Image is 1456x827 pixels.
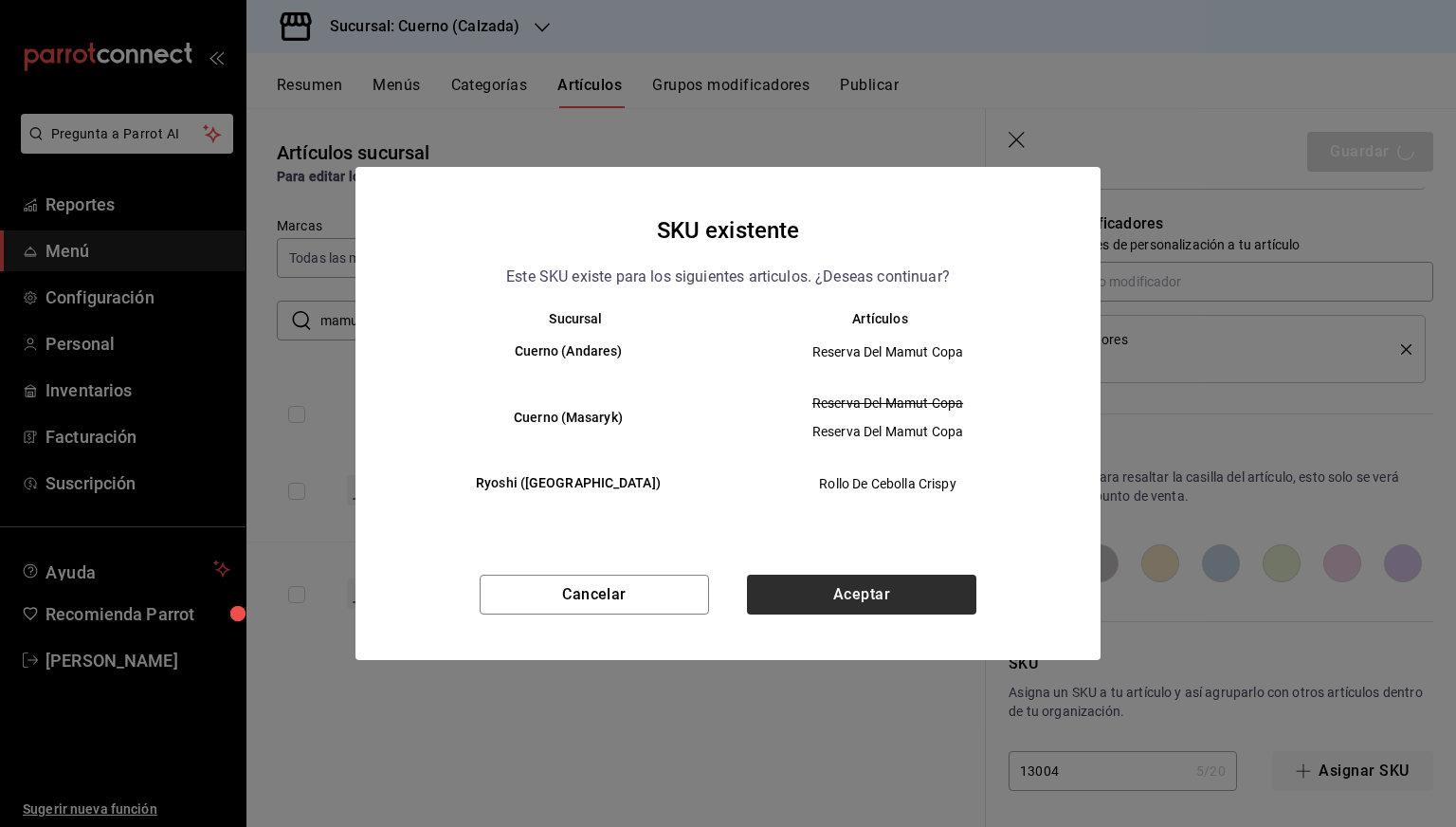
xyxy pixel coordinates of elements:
span: Reserva Del Mamut Copa [744,342,1031,361]
th: Artículos [728,311,1063,326]
h6: Cuerno (Andares) [424,341,713,362]
h6: Ryoshi ([GEOGRAPHIC_DATA]) [424,473,713,494]
th: Sucursal [393,311,728,326]
button: Aceptar [747,575,976,615]
h6: Cuerno (Masaryk) [424,408,713,429]
span: Reserva Del Mamut Copa [744,422,1031,441]
h4: SKU existente [657,212,800,248]
span: Rollo De Cebolla Crispy [744,474,1031,493]
span: Reserva Del Mamut Copa [744,394,1031,413]
p: Este SKU existe para los siguientes articulos. ¿Deseas continuar? [506,265,950,289]
button: Cancelar [480,575,709,615]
